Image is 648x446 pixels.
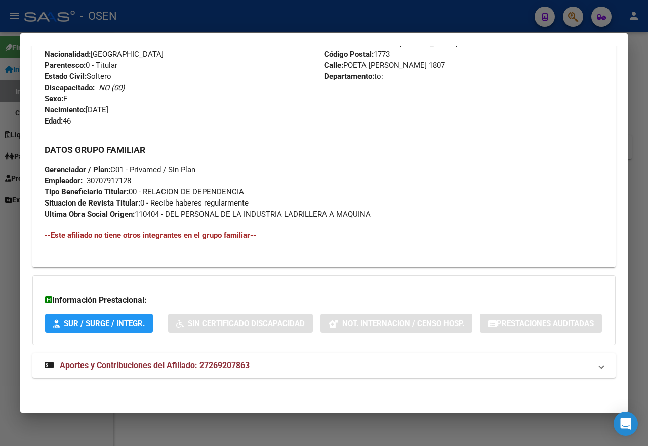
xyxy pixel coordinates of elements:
button: Sin Certificado Discapacidad [168,314,313,333]
strong: Tipo Beneficiario Titular: [45,187,129,196]
strong: Código Postal: [324,50,374,59]
h3: Información Prestacional: [45,294,603,306]
strong: Parentesco: [45,61,86,70]
strong: Gerenciador / Plan: [45,165,110,174]
button: SUR / SURGE / INTEGR. [45,314,153,333]
span: Sin Certificado Discapacidad [188,319,305,328]
span: to: [324,72,383,81]
h3: DATOS GRUPO FAMILIAR [45,144,603,155]
strong: Ultima Obra Social Origen: [45,210,135,219]
strong: Estado Civil: [45,72,87,81]
span: 110404 - DEL PERSONAL DE LA INDUSTRIA LADRILLERA A MAQUINA [45,210,371,219]
span: SUR / SURGE / INTEGR. [64,319,145,328]
span: 0 - Titular [45,61,117,70]
span: 1773 [324,50,390,59]
span: Soltero [45,72,111,81]
span: Not. Internacion / Censo Hosp. [342,319,464,328]
strong: Edad: [45,116,63,126]
h4: --Este afiliado no tiene otros integrantes en el grupo familiar-- [45,230,603,241]
mat-expansion-panel-header: Aportes y Contribuciones del Afiliado: 27269207863 [32,353,616,378]
strong: Departamento: [324,72,374,81]
button: Not. Internacion / Censo Hosp. [320,314,472,333]
span: 46 [45,116,71,126]
strong: Situacion de Revista Titular: [45,198,140,208]
span: Prestaciones Auditadas [497,319,594,328]
span: POETA [PERSON_NAME] 1807 [324,61,445,70]
i: NO (00) [99,83,125,92]
span: Aportes y Contribuciones del Afiliado: 27269207863 [60,360,250,370]
strong: Nacionalidad: [45,50,91,59]
button: Prestaciones Auditadas [480,314,602,333]
span: 0 - Recibe haberes regularmente [45,198,249,208]
span: [GEOGRAPHIC_DATA] [45,50,164,59]
span: F [45,94,67,103]
strong: Empleador: [45,176,83,185]
span: C01 - Privamed / Sin Plan [45,165,195,174]
strong: Calle: [324,61,343,70]
strong: Sexo: [45,94,63,103]
span: 00 - RELACION DE DEPENDENCIA [45,187,244,196]
strong: Discapacitado: [45,83,95,92]
span: [DATE] [45,105,108,114]
strong: Nacimiento: [45,105,86,114]
div: 30707917128 [87,175,131,186]
div: Open Intercom Messenger [614,412,638,436]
